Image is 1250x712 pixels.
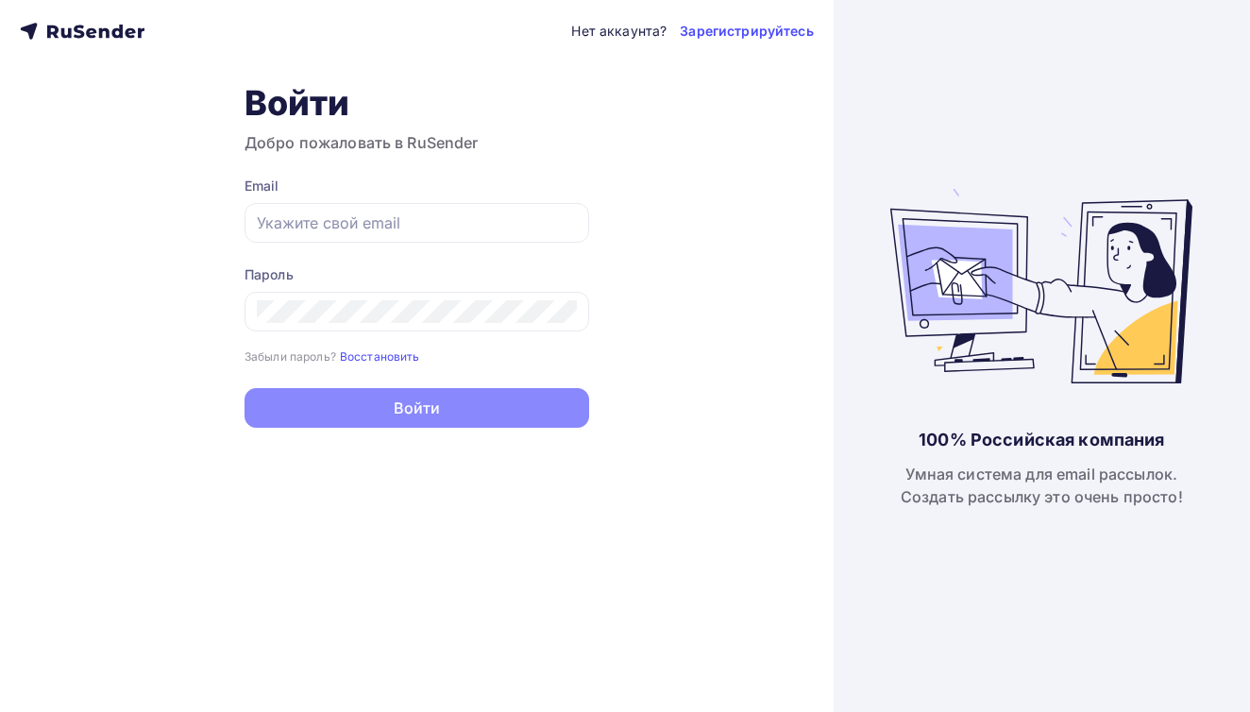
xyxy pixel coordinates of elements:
[245,177,589,195] div: Email
[680,22,813,41] a: Зарегистрируйтесь
[245,131,589,154] h3: Добро пожаловать в RuSender
[245,349,336,364] small: Забыли пароль?
[340,348,420,364] a: Восстановить
[245,82,589,124] h1: Войти
[340,349,420,364] small: Восстановить
[571,22,667,41] div: Нет аккаунта?
[245,388,589,428] button: Войти
[919,429,1164,451] div: 100% Российская компания
[245,265,589,284] div: Пароль
[901,463,1183,508] div: Умная система для email рассылок. Создать рассылку это очень просто!
[257,212,577,234] input: Укажите свой email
